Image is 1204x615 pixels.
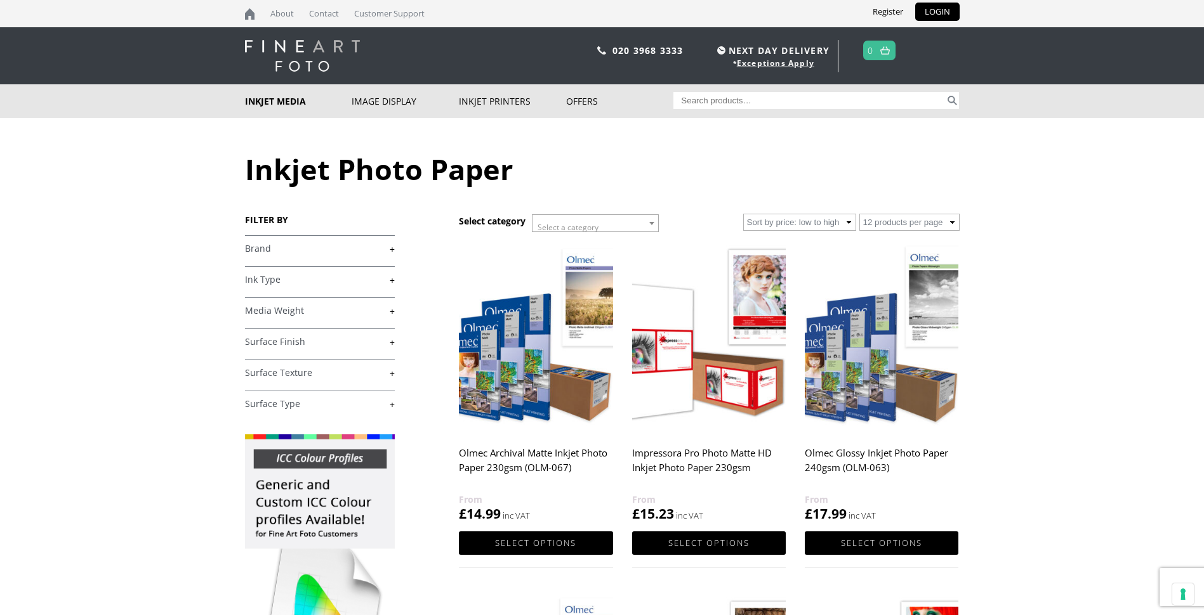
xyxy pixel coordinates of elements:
h4: Ink Type [245,266,395,292]
img: phone.svg [597,46,606,55]
a: Offers [566,84,673,118]
h4: Surface Texture [245,359,395,385]
button: Your consent preferences for tracking technologies [1172,583,1194,605]
h1: Inkjet Photo Paper [245,150,960,188]
a: + [245,398,395,410]
a: Select options for “Impressora Pro Photo Matte HD Inkjet Photo Paper 230gsm” [632,531,786,555]
span: £ [805,505,812,522]
h4: Brand [245,235,395,261]
select: Shop order [743,214,856,231]
bdi: 15.23 [632,505,674,522]
a: Olmec Archival Matte Inkjet Photo Paper 230gsm (OLM-067) £14.99 [459,241,612,523]
a: 0 [868,41,873,60]
a: Olmec Glossy Inkjet Photo Paper 240gsm (OLM-063) £17.99 [805,241,958,523]
bdi: 14.99 [459,505,501,522]
span: Select a category [538,222,599,233]
a: Impressora Pro Photo Matte HD Inkjet Photo Paper 230gsm £15.23 [632,241,786,523]
img: Impressora Pro Photo Matte HD Inkjet Photo Paper 230gsm [632,241,786,433]
a: Inkjet Printers [459,84,566,118]
span: £ [459,505,466,522]
h4: Surface Type [245,391,395,416]
a: + [245,274,395,286]
h3: FILTER BY [245,214,395,226]
img: time.svg [717,46,725,55]
a: Exceptions Apply [737,58,814,68]
span: NEXT DAY DELIVERY [714,43,830,58]
h2: Olmec Glossy Inkjet Photo Paper 240gsm (OLM-063) [805,441,958,492]
h4: Media Weight [245,297,395,323]
a: + [245,243,395,255]
img: Olmec Archival Matte Inkjet Photo Paper 230gsm (OLM-067) [459,241,612,433]
a: Select options for “Olmec Archival Matte Inkjet Photo Paper 230gsm (OLM-067)” [459,531,612,555]
a: LOGIN [915,3,960,21]
button: Search [945,92,960,109]
bdi: 17.99 [805,505,847,522]
input: Search products… [673,92,945,109]
a: Select options for “Olmec Glossy Inkjet Photo Paper 240gsm (OLM-063)” [805,531,958,555]
img: basket.svg [880,46,890,55]
img: Olmec Glossy Inkjet Photo Paper 240gsm (OLM-063) [805,241,958,433]
a: Register [863,3,913,21]
img: logo-white.svg [245,40,360,72]
span: £ [632,505,640,522]
a: Image Display [352,84,459,118]
h2: Olmec Archival Matte Inkjet Photo Paper 230gsm (OLM-067) [459,441,612,492]
a: + [245,336,395,348]
h3: Select category [459,215,526,227]
a: + [245,305,395,317]
a: 020 3968 3333 [612,44,684,56]
h2: Impressora Pro Photo Matte HD Inkjet Photo Paper 230gsm [632,441,786,492]
a: + [245,367,395,379]
h4: Surface Finish [245,328,395,354]
a: Inkjet Media [245,84,352,118]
